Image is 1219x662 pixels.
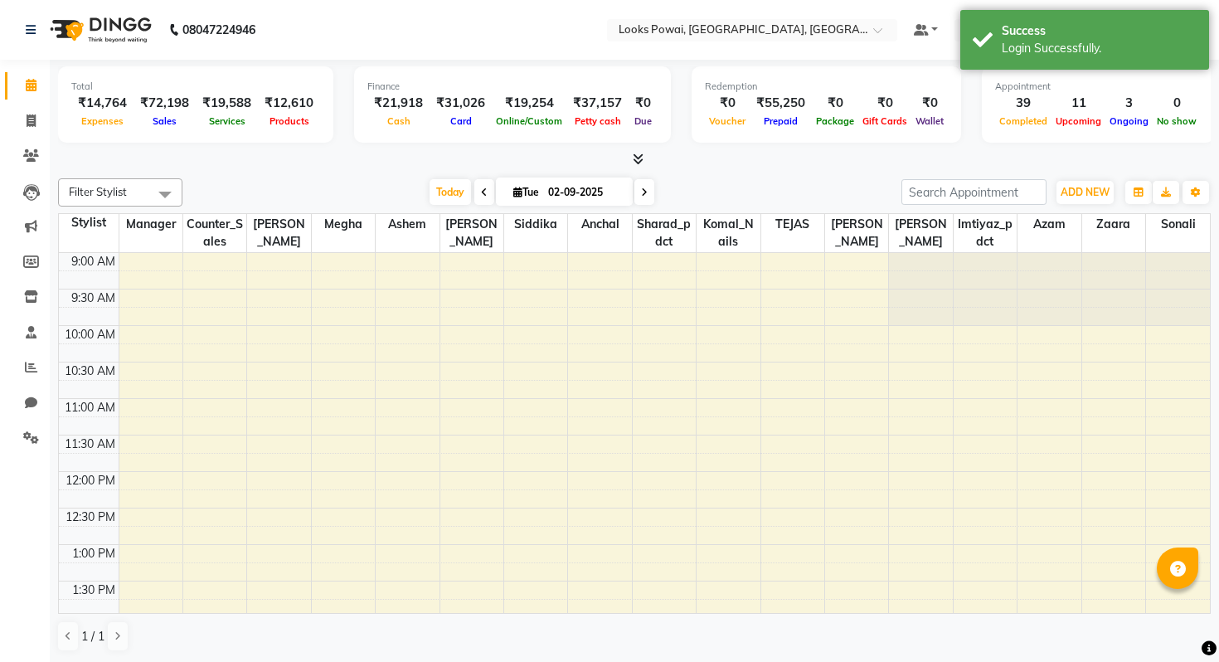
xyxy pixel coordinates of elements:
[367,94,430,113] div: ₹21,918
[265,115,313,127] span: Products
[247,214,310,252] span: [PERSON_NAME]
[205,115,250,127] span: Services
[911,115,948,127] span: Wallet
[750,94,812,113] div: ₹55,250
[630,115,656,127] span: Due
[911,94,948,113] div: ₹0
[383,115,415,127] span: Cash
[68,253,119,270] div: 9:00 AM
[61,363,119,380] div: 10:30 AM
[59,214,119,231] div: Stylist
[183,214,246,252] span: Counter_Sales
[69,582,119,599] div: 1:30 PM
[71,94,134,113] div: ₹14,764
[697,214,760,252] span: Komal_Nails
[492,94,566,113] div: ₹19,254
[812,115,858,127] span: Package
[825,214,888,252] span: [PERSON_NAME]
[69,185,127,198] span: Filter Stylist
[889,214,952,252] span: [PERSON_NAME]
[858,94,911,113] div: ₹0
[504,214,567,235] span: Siddika
[430,179,471,205] span: Today
[258,94,320,113] div: ₹12,610
[62,472,119,489] div: 12:00 PM
[633,214,696,252] span: Sharad_pdct
[812,94,858,113] div: ₹0
[62,509,119,526] div: 12:30 PM
[81,628,104,645] span: 1 / 1
[68,290,119,307] div: 9:30 AM
[705,94,750,113] div: ₹0
[430,94,492,113] div: ₹31,026
[1146,214,1210,235] span: Sonali
[119,214,182,235] span: Manager
[995,80,1201,94] div: Appointment
[995,94,1051,113] div: 39
[954,214,1017,252] span: Imtiyaz_pdct
[1105,115,1153,127] span: Ongoing
[440,214,503,252] span: [PERSON_NAME]
[367,80,658,94] div: Finance
[69,545,119,562] div: 1:00 PM
[509,186,543,198] span: Tue
[134,94,196,113] div: ₹72,198
[1153,115,1201,127] span: No show
[77,115,128,127] span: Expenses
[995,115,1051,127] span: Completed
[568,214,631,235] span: Anchal
[543,180,626,205] input: 2025-09-02
[1061,186,1110,198] span: ADD NEW
[1105,94,1153,113] div: 3
[148,115,181,127] span: Sales
[71,80,320,94] div: Total
[566,94,629,113] div: ₹37,157
[705,115,750,127] span: Voucher
[1002,40,1197,57] div: Login Successfully.
[312,214,375,235] span: Megha
[629,94,658,113] div: ₹0
[1153,94,1201,113] div: 0
[196,94,258,113] div: ₹19,588
[705,80,948,94] div: Redemption
[571,115,625,127] span: Petty cash
[61,399,119,416] div: 11:00 AM
[858,115,911,127] span: Gift Cards
[182,7,255,53] b: 08047224946
[376,214,439,235] span: Ashem
[446,115,476,127] span: Card
[1082,214,1145,235] span: zaara
[1002,22,1197,40] div: Success
[1017,214,1081,235] span: Azam
[760,115,802,127] span: Prepaid
[61,326,119,343] div: 10:00 AM
[901,179,1047,205] input: Search Appointment
[761,214,824,235] span: TEJAS
[1051,115,1105,127] span: Upcoming
[1051,94,1105,113] div: 11
[42,7,156,53] img: logo
[61,436,119,453] div: 11:30 AM
[492,115,566,127] span: Online/Custom
[1056,181,1114,204] button: ADD NEW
